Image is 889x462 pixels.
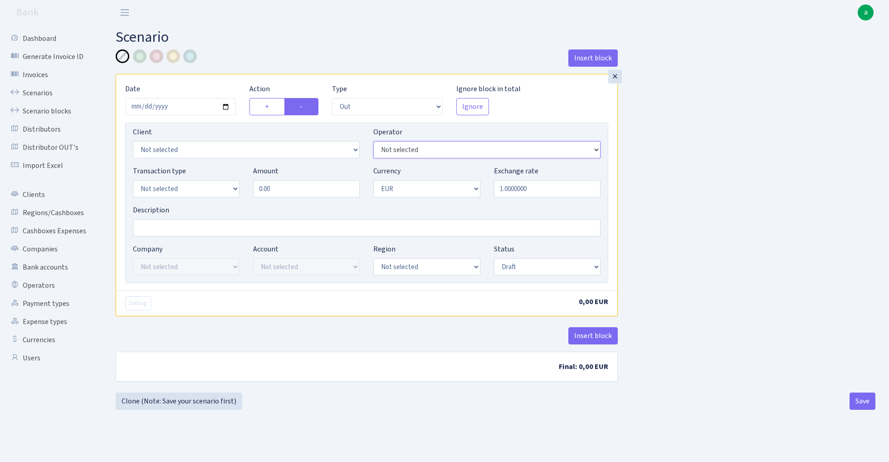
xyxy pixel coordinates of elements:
span: Scenario [116,27,169,48]
div: × [608,70,622,84]
label: Company [133,244,162,255]
label: Ignore block in total [456,84,521,94]
a: Operators [5,276,95,295]
label: Account [253,244,278,255]
label: Currency [373,166,401,177]
a: Generate Invoice ID [5,48,95,66]
label: Description [133,205,169,216]
a: Bank accounts [5,258,95,276]
button: Debug [125,296,151,310]
button: Insert block [568,49,618,67]
a: Payment types [5,295,95,313]
label: Amount [253,166,278,177]
a: Clients [5,186,95,204]
label: Client [133,127,152,138]
a: Distributors [5,120,95,138]
a: Dashboard [5,29,95,48]
a: Regions/Cashboxes [5,204,95,222]
a: Scenario blocks [5,102,95,120]
a: Invoices [5,66,95,84]
label: + [249,98,285,115]
a: Currencies [5,331,95,349]
a: Import Excel [5,157,95,175]
span: Final: 0,00 EUR [559,362,608,372]
label: Action [249,84,270,94]
label: - [284,98,318,115]
label: Status [494,244,514,255]
label: Transaction type [133,166,186,177]
label: Type [332,84,347,94]
button: Insert block [568,327,618,344]
button: Toggle navigation [113,5,136,20]
button: Save [850,393,875,410]
a: Scenarios [5,84,95,102]
a: Companies [5,240,95,258]
span: 0,00 EUR [579,297,608,307]
a: Clone (Note: Save your scenario first) [116,393,242,410]
label: Operator [373,127,402,138]
a: a [858,5,874,20]
button: Ignore [456,98,489,115]
a: Cashboxes Expenses [5,222,95,240]
a: Users [5,349,95,367]
label: Exchange rate [494,166,538,177]
label: Date [125,84,140,94]
a: Expense types [5,313,95,331]
label: Region [373,244,396,255]
a: Distributor OUT's [5,138,95,157]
